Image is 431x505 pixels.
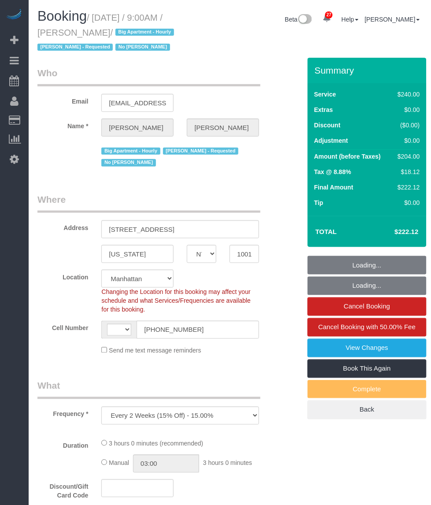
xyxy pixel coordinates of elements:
[394,121,420,130] div: ($0.00)
[37,44,113,51] span: [PERSON_NAME] - Requested
[109,460,129,467] span: Manual
[308,360,427,378] a: Book This Again
[187,119,259,137] input: Last Name
[115,29,174,36] span: Big Apartment - Hourly
[318,9,335,28] a: 27
[31,438,95,450] label: Duration
[314,152,381,161] label: Amount (before Taxes)
[101,119,174,137] input: First Name
[101,94,174,112] input: Email
[365,16,420,23] a: [PERSON_NAME]
[109,347,201,354] span: Send me text message reminders
[37,193,260,213] legend: Where
[230,245,259,263] input: Zip Code
[308,297,427,316] a: Cancel Booking
[314,183,353,192] label: Final Amount
[31,321,95,333] label: Cell Number
[314,167,351,176] label: Tax @ 8.88%
[31,270,95,282] label: Location
[316,228,337,235] strong: Total
[308,401,427,419] a: Back
[101,245,174,263] input: City
[115,44,170,51] span: No [PERSON_NAME]
[137,321,259,339] input: Cell Number
[325,11,333,19] span: 27
[342,16,359,23] a: Help
[163,148,238,155] span: [PERSON_NAME] - Requested
[31,94,95,106] label: Email
[37,67,260,86] legend: Who
[37,379,260,399] legend: What
[31,119,95,130] label: Name *
[394,167,420,176] div: $18.12
[5,9,23,21] img: Automaid Logo
[101,159,156,166] span: No [PERSON_NAME]
[314,105,333,114] label: Extras
[109,440,203,447] span: 3 hours 0 minutes (recommended)
[31,479,95,500] label: Discount/Gift Card Code
[394,183,420,192] div: $222.12
[297,14,312,26] img: New interface
[101,289,251,313] span: Changing the Location for this booking may affect your schedule and what Services/Frequencies are...
[31,220,95,232] label: Address
[368,228,419,236] h4: $222.12
[37,13,177,52] small: / [DATE] / 9:00AM / [PERSON_NAME]
[314,90,336,99] label: Service
[285,16,312,23] a: Beta
[394,136,420,145] div: $0.00
[394,105,420,114] div: $0.00
[31,407,95,419] label: Frequency *
[314,198,323,207] label: Tip
[308,339,427,357] a: View Changes
[394,198,420,207] div: $0.00
[37,8,87,24] span: Booking
[314,136,348,145] label: Adjustment
[319,323,416,331] span: Cancel Booking with 50.00% Fee
[203,460,252,467] span: 3 hours 0 minutes
[315,65,422,75] h3: Summary
[101,148,160,155] span: Big Apartment - Hourly
[394,152,420,161] div: $204.00
[394,90,420,99] div: $240.00
[314,121,341,130] label: Discount
[308,318,427,337] a: Cancel Booking with 50.00% Fee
